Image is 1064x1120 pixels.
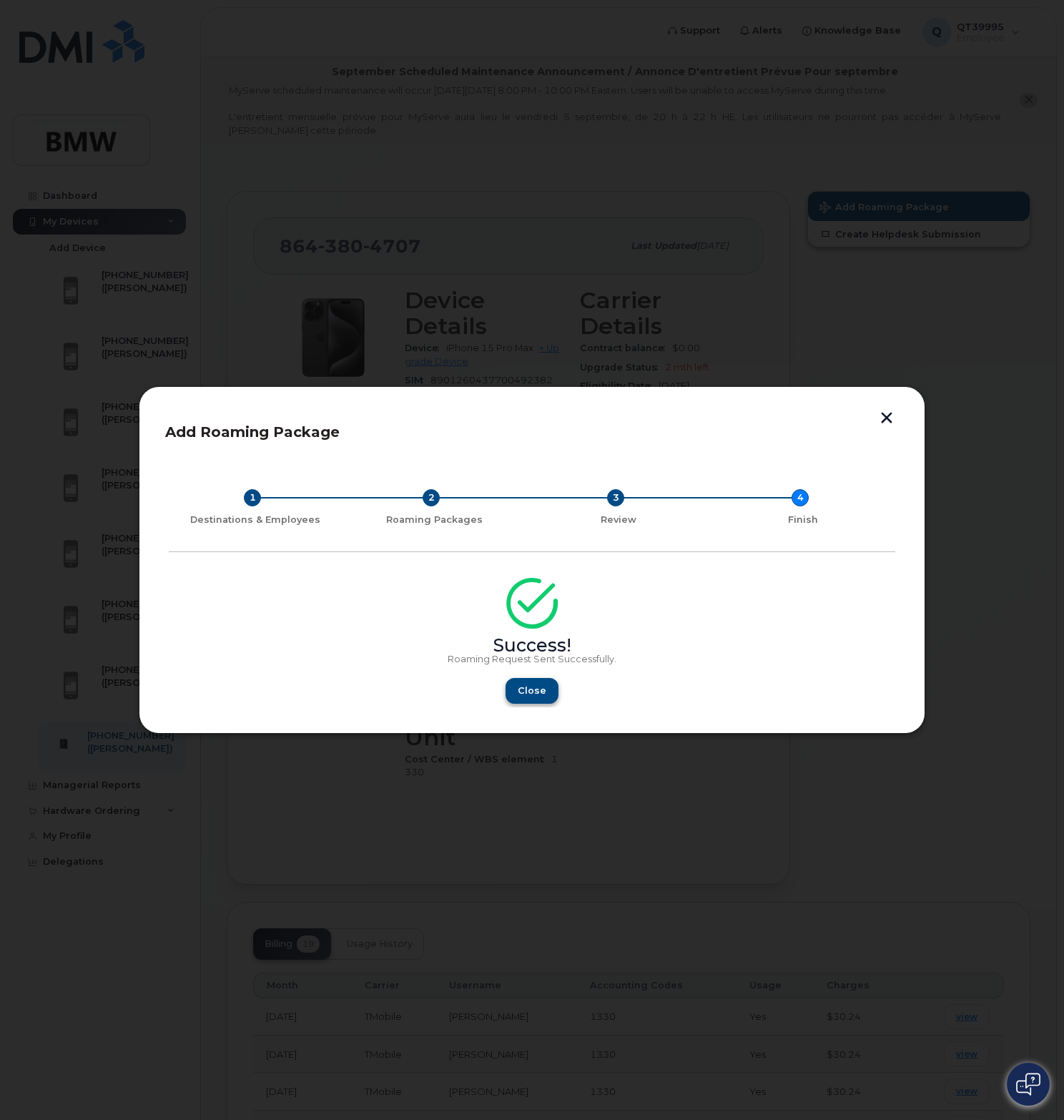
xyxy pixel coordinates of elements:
div: 3 [607,489,624,506]
span: Close [518,684,546,697]
button: Close [506,678,558,704]
div: 2 [423,489,440,506]
div: Destinations & Employees [174,514,336,526]
div: Roaming Packages [348,514,521,526]
img: Open chat [1016,1073,1040,1096]
div: Success! [169,640,895,652]
span: Add Roaming Package [165,423,340,441]
div: 1 [244,489,261,506]
div: Review [532,514,705,526]
p: Roaming Request Sent Successfully. [169,654,895,665]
